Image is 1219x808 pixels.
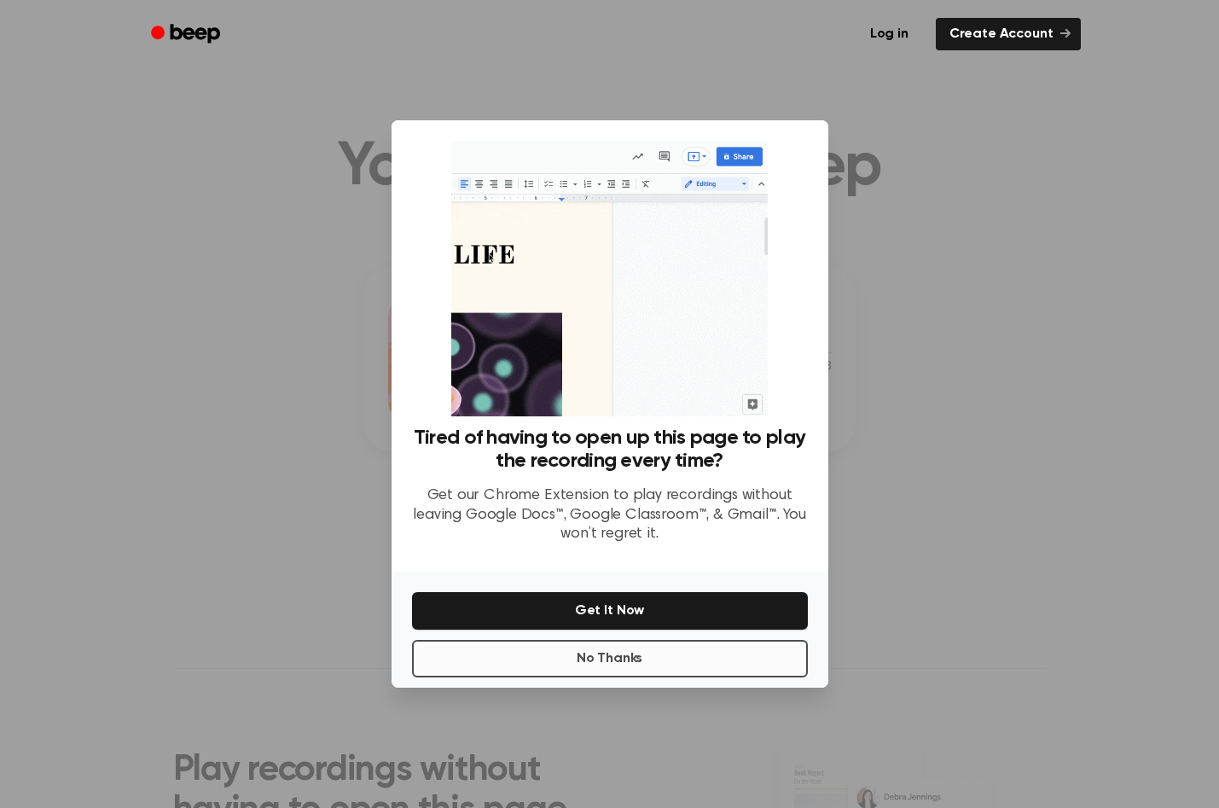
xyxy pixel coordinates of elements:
[853,15,926,54] a: Log in
[412,640,808,677] button: No Thanks
[451,141,768,416] img: Beep extension in action
[412,592,808,630] button: Get It Now
[936,18,1081,50] a: Create Account
[412,486,808,544] p: Get our Chrome Extension to play recordings without leaving Google Docs™, Google Classroom™, & Gm...
[139,18,235,51] a: Beep
[412,427,808,473] h3: Tired of having to open up this page to play the recording every time?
